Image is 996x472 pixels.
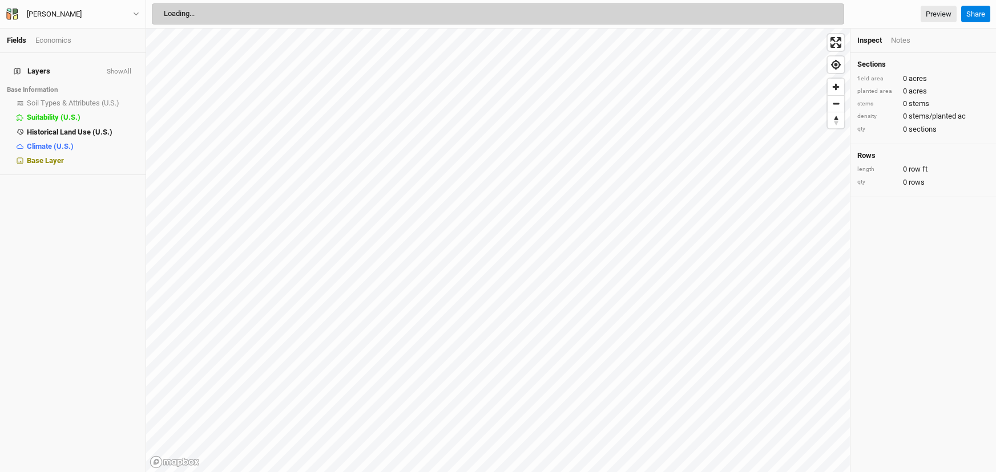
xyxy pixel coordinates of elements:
span: Suitability (U.S.) [27,113,80,121]
span: Soil Types & Attributes (U.S.) [27,99,119,107]
span: row ft [909,164,928,174]
div: Historical Land Use (U.S.) [27,128,139,137]
button: Find my location [828,56,844,73]
div: field area [857,75,897,83]
span: Historical Land Use (U.S.) [27,128,112,136]
div: length [857,165,897,174]
button: [PERSON_NAME] [6,8,140,21]
div: 0 [857,74,989,84]
canvas: Map [146,29,850,472]
span: Climate (U.S.) [27,142,74,150]
div: Base Layer [27,156,139,165]
div: qty [857,125,897,133]
span: Zoom out [828,96,844,112]
div: planted area [857,87,897,96]
button: Zoom out [828,95,844,112]
h4: Rows [857,151,989,160]
button: Reset bearing to north [828,112,844,128]
div: Climate (U.S.) [27,142,139,151]
span: stems [909,99,929,109]
div: stems [857,100,897,108]
span: acres [909,74,927,84]
div: Soil Types & Attributes (U.S.) [27,99,139,108]
div: 0 [857,177,989,188]
button: Share [961,6,990,23]
div: 0 [857,164,989,174]
span: sections [909,124,937,135]
span: stems/planted ac [909,111,966,121]
span: rows [909,177,925,188]
span: Base Layer [27,156,64,165]
div: 0 [857,99,989,109]
div: Notes [891,35,910,46]
span: Layers [14,67,50,76]
span: acres [909,86,927,96]
div: [PERSON_NAME] [27,9,82,20]
a: Mapbox logo [150,455,200,469]
div: Inspect [857,35,882,46]
button: ShowAll [106,68,132,76]
div: Suitability (U.S.) [27,113,139,122]
div: 0 [857,124,989,135]
div: 0 [857,86,989,96]
h4: Sections [857,60,989,69]
a: Fields [7,36,26,44]
div: Economics [35,35,71,46]
a: Preview [921,6,957,23]
div: Garrett Hilpipre [27,9,82,20]
span: Loading... [164,9,195,18]
button: Zoom in [828,79,844,95]
button: Enter fullscreen [828,34,844,51]
div: 0 [857,111,989,121]
div: qty [857,178,897,186]
div: density [857,112,897,121]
